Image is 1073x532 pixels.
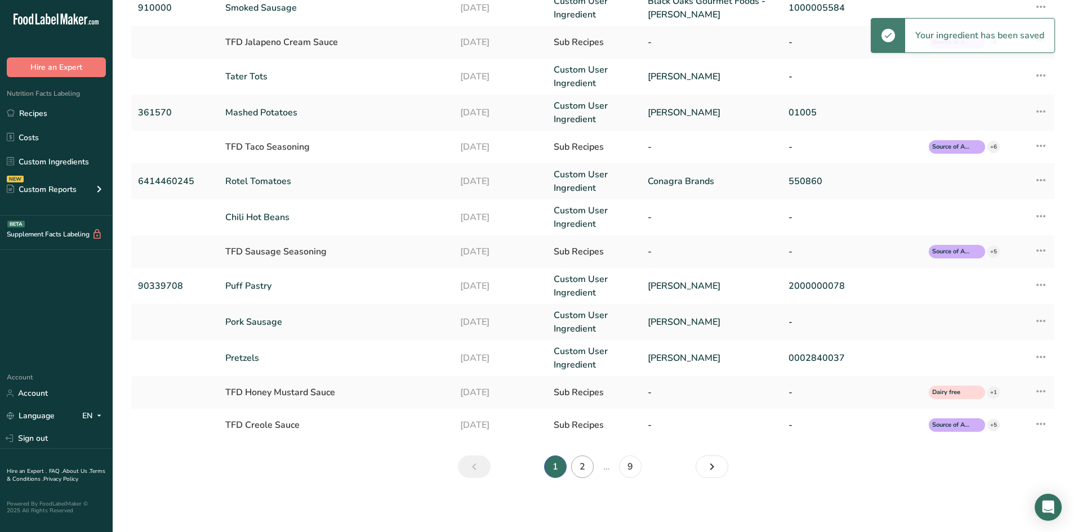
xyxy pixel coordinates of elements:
div: - [648,386,775,399]
a: 2000000078 [789,279,916,293]
div: [DATE] [460,418,541,432]
a: Mashed Potatoes [225,106,446,119]
div: EN [82,409,106,423]
a: 910000 [138,1,212,15]
a: [DATE] [460,106,541,119]
div: Sub Recipes [554,35,634,49]
a: Next [696,455,728,478]
a: 01005 [789,106,916,119]
div: - [648,245,775,258]
a: [DATE] [460,211,541,224]
div: TFD Taco Seasoning [225,140,446,154]
span: Source of Antioxidants [932,247,972,257]
a: [DATE] [460,175,541,188]
a: Custom User Ingredient [554,345,634,372]
a: FAQ . [49,467,63,475]
a: 6414460245 [138,175,212,188]
div: - [789,35,916,49]
a: Language [7,406,55,426]
div: Sub Recipes [554,386,634,399]
span: Source of Antioxidants [932,142,972,152]
div: +1 [987,386,1000,399]
a: - [648,211,775,224]
button: Hire an Expert [7,57,106,77]
div: - [789,386,916,399]
a: 0002840037 [789,351,916,365]
a: 90339708 [138,279,212,293]
a: Smoked Sausage [225,1,446,15]
a: [DATE] [460,1,541,15]
div: TFD Sausage Seasoning [225,245,446,258]
a: Conagra Brands [648,175,775,188]
a: [PERSON_NAME] [648,70,775,83]
a: Custom User Ingredient [554,168,634,195]
a: Page 9. [619,455,642,478]
div: [DATE] [460,245,541,258]
a: Chili Hot Beans [225,211,446,224]
div: Sub Recipes [554,140,634,154]
a: Previous [458,455,491,478]
a: Custom User Ingredient [554,99,634,126]
a: [DATE] [460,279,541,293]
span: Source of Antioxidants [932,421,972,430]
a: Pork Sausage [225,315,446,329]
a: Puff Pastry [225,279,446,293]
a: Custom User Ingredient [554,63,634,90]
div: BETA [7,221,25,227]
div: - [648,140,775,154]
a: [PERSON_NAME] [648,106,775,119]
a: [DATE] [460,70,541,83]
a: 361570 [138,106,212,119]
div: Sub Recipes [554,245,634,258]
div: NEW [7,176,24,182]
a: About Us . [63,467,90,475]
a: - [789,211,916,224]
div: Your ingredient has been saved [905,19,1054,52]
div: [DATE] [460,35,541,49]
div: - [789,140,916,154]
a: Page 2. [571,455,594,478]
div: - [648,418,775,432]
a: Hire an Expert . [7,467,47,475]
div: +5 [987,245,1000,258]
div: +5 [987,419,1000,431]
span: Dairy free [932,388,972,397]
a: 1000005584 [789,1,916,15]
a: Custom User Ingredient [554,309,634,336]
div: - [789,245,916,258]
div: Powered By FoodLabelMaker © 2025 All Rights Reserved [7,500,106,514]
a: [DATE] [460,315,541,329]
a: - [789,315,916,329]
div: Sub Recipes [554,418,634,432]
a: - [789,70,916,83]
a: Pretzels [225,351,446,365]
a: Privacy Policy [43,475,78,483]
a: [DATE] [460,351,541,365]
div: Custom Reports [7,184,77,195]
div: [DATE] [460,140,541,154]
a: Rotel Tomatoes [225,175,446,188]
div: [DATE] [460,386,541,399]
a: Custom User Ingredient [554,204,634,231]
div: Open Intercom Messenger [1035,494,1062,521]
div: - [648,35,775,49]
a: Terms & Conditions . [7,467,105,483]
div: TFD Honey Mustard Sauce [225,386,446,399]
a: Tater Tots [225,70,446,83]
div: +6 [987,141,1000,153]
div: TFD Creole Sauce [225,418,446,432]
a: Custom User Ingredient [554,272,634,299]
a: [PERSON_NAME] [648,351,775,365]
a: 550860 [789,175,916,188]
a: [PERSON_NAME] [648,315,775,329]
a: [PERSON_NAME] [648,279,775,293]
div: TFD Jalapeno Cream Sauce [225,35,446,49]
div: - [789,418,916,432]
